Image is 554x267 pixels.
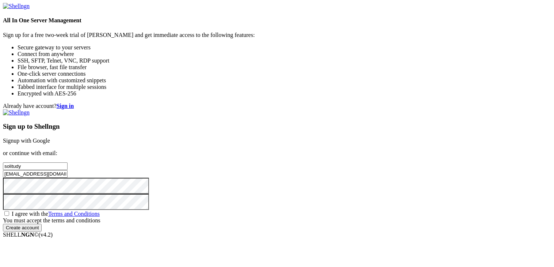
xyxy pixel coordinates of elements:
li: Automation with customized snippets [18,77,551,84]
span: 4.2.0 [39,232,53,238]
input: Email address [3,170,68,178]
li: Connect from anywhere [18,51,551,57]
a: Signup with Google [3,138,50,144]
li: File browser, fast file transfer [18,64,551,71]
input: Full name [3,162,68,170]
li: Tabbed interface for multiple sessions [18,84,551,90]
span: I agree with the [12,211,100,217]
li: Secure gateway to your servers [18,44,551,51]
div: Already have account? [3,103,551,109]
li: One-click server connections [18,71,551,77]
b: NGN [21,232,34,238]
li: Encrypted with AES-256 [18,90,551,97]
li: SSH, SFTP, Telnet, VNC, RDP support [18,57,551,64]
p: Sign up for a free two-week trial of [PERSON_NAME] and get immediate access to the following feat... [3,32,551,38]
h4: All In One Server Management [3,17,551,24]
img: Shellngn [3,109,30,116]
div: You must accept the terms and conditions [3,217,551,224]
img: Shellngn [3,3,30,10]
a: Terms and Conditions [48,211,100,217]
input: Create account [3,224,42,232]
a: Sign in [57,103,74,109]
p: or continue with email: [3,150,551,157]
h3: Sign up to Shellngn [3,123,551,131]
input: I agree with theTerms and Conditions [4,211,9,216]
span: SHELL © [3,232,53,238]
